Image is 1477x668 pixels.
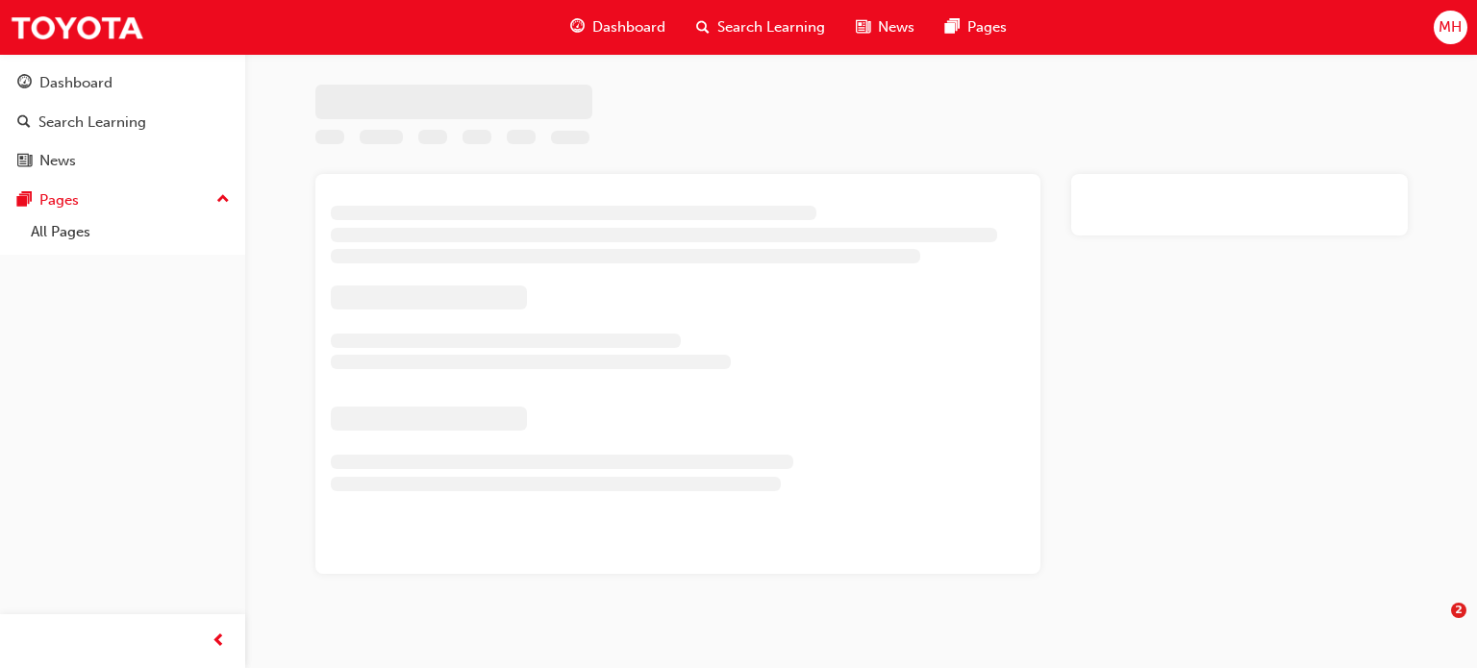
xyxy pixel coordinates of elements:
[570,15,585,39] span: guage-icon
[717,16,825,38] span: Search Learning
[8,62,238,183] button: DashboardSearch LearningNews
[1434,11,1467,44] button: MH
[39,72,113,94] div: Dashboard
[555,8,681,47] a: guage-iconDashboard
[17,114,31,132] span: search-icon
[930,8,1022,47] a: pages-iconPages
[8,143,238,179] a: News
[23,217,238,247] a: All Pages
[8,183,238,218] button: Pages
[17,75,32,92] span: guage-icon
[967,16,1007,38] span: Pages
[39,150,76,172] div: News
[17,153,32,170] span: news-icon
[840,8,930,47] a: news-iconNews
[8,65,238,101] a: Dashboard
[1412,603,1458,649] iframe: Intercom live chat
[10,6,144,49] img: Trak
[1451,603,1466,618] span: 2
[878,16,914,38] span: News
[17,192,32,210] span: pages-icon
[856,15,870,39] span: news-icon
[551,132,590,148] span: Learning resource code
[592,16,665,38] span: Dashboard
[216,187,230,212] span: up-icon
[8,105,238,140] a: Search Learning
[945,15,960,39] span: pages-icon
[38,111,146,134] div: Search Learning
[696,15,710,39] span: search-icon
[212,630,226,654] span: prev-icon
[39,189,79,211] div: Pages
[1439,16,1462,38] span: MH
[681,8,840,47] a: search-iconSearch Learning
